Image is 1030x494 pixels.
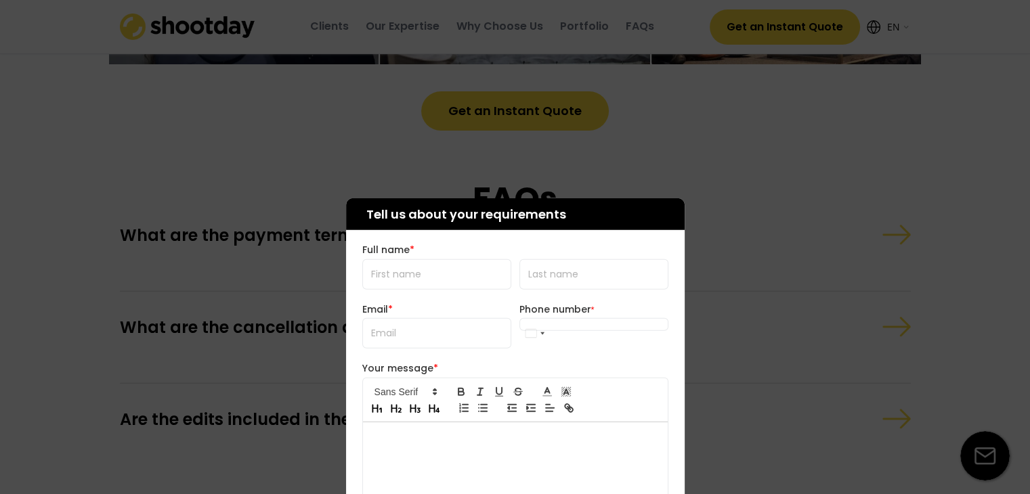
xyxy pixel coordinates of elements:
[362,318,511,349] input: Email
[519,259,668,290] input: Last name
[557,384,576,400] span: Highlight color
[362,244,668,256] div: Full name
[520,319,549,348] button: Selected country
[540,400,559,416] span: Text alignment
[362,362,668,374] div: Your message
[346,198,685,230] div: Tell us about your requirements
[362,259,511,290] input: First name
[519,303,668,316] div: Phone number
[362,303,505,315] div: Email
[538,384,557,400] span: Font color
[368,384,442,400] span: Font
